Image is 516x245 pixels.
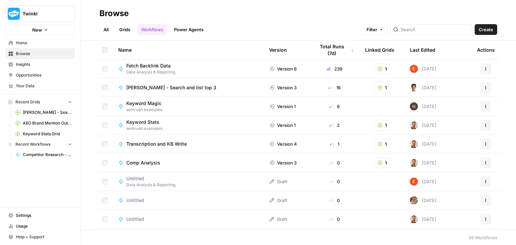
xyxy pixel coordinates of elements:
span: Your Data [16,83,72,89]
div: Version 4 [269,141,297,147]
div: Draft [269,216,287,223]
span: Keyword Stats Grid [23,131,72,137]
div: 0 [315,197,354,204]
img: ggqkytmprpadj6gr8422u7b6ymfp [410,215,418,223]
div: Version 3 [269,159,297,166]
a: Keyword Statssemrush examples [118,119,258,132]
span: Fetch Backlink Data [126,62,171,69]
div: 239 [315,65,354,72]
span: Recent Workflows [15,141,50,147]
button: Recent Workflows [5,139,75,149]
span: [PERSON_NAME] - Search and list top 3 Grid [23,109,72,115]
span: semrush examples [126,107,167,113]
div: Version 3 [269,84,297,91]
button: 1 [373,120,391,131]
div: [DATE] [410,140,436,148]
span: Untitled [126,216,144,223]
div: Actions [477,41,495,59]
div: Draft [269,197,287,204]
div: Name [118,41,258,59]
button: Create [475,24,497,35]
a: Comp Analysis [118,159,258,166]
div: [DATE] [410,65,436,73]
a: Insights [5,59,75,70]
span: Transcription and KB Write [126,141,187,147]
span: [PERSON_NAME] - Search and list top 3 [126,84,216,91]
span: Create [479,26,493,33]
button: Recent Grids [5,97,75,107]
div: 6 [315,103,354,110]
span: Untitled [126,197,144,204]
a: Settings [5,210,75,221]
a: Keyword Stats Grid [12,129,75,139]
input: Search [401,26,469,33]
a: Grids [115,24,134,35]
span: Insights [16,61,72,67]
a: Opportunities [5,70,75,81]
div: Version 1 [269,122,296,129]
img: 5fjcwz9j96yb8k4p8fxbxtl1nran [410,84,418,92]
a: [PERSON_NAME] - Search and list top 3 Grid [12,107,75,118]
img: ggqkytmprpadj6gr8422u7b6ymfp [410,140,418,148]
div: 0 [315,159,354,166]
span: Twinkl [23,10,63,17]
span: Keyword Stats [126,119,159,126]
span: New [32,27,42,33]
a: Transcription and KB Write [118,141,258,147]
span: Competitor Research - Learn Splash [23,152,72,158]
div: Version [269,41,287,59]
img: ggqkytmprpadj6gr8422u7b6ymfp [410,121,418,129]
a: Home [5,38,75,48]
button: New [5,25,75,35]
div: [DATE] [410,102,436,110]
img: ggqkytmprpadj6gr8422u7b6ymfp [410,159,418,167]
div: Version 6 [269,65,297,72]
div: [DATE] [410,196,436,204]
div: [DATE] [410,121,436,129]
span: Recent Grids [15,99,40,105]
a: Usage [5,221,75,232]
span: Data Analysis & Reporting [126,182,175,188]
button: 1 [373,82,391,93]
a: Power Agents [170,24,208,35]
span: Help + Support [16,234,72,240]
a: Fetch Backlink DataData Analysis & Reporting [118,62,258,75]
a: [PERSON_NAME] - Search and list top 3 [118,84,258,91]
span: Keyword Magic [126,100,162,107]
img: 3gvzbppwfisvml0x668cj17z7zh7 [410,196,418,204]
div: Linked Grids [365,41,394,59]
button: Workspace: Twinkl [5,5,75,22]
div: Draft [269,178,287,185]
a: Browse [5,48,75,59]
button: 1 [373,157,391,168]
a: UntitledData Analysis & Reporting [118,175,258,188]
span: Home [16,40,72,46]
img: Twinkl Logo [8,8,20,20]
span: Opportunities [16,72,72,78]
div: 0 [315,178,354,185]
a: All [99,24,113,35]
button: Filter [362,24,388,35]
span: AEO Brand Mention Outreach [23,120,72,126]
div: 1 [315,141,354,147]
span: Filter [367,26,377,33]
button: 1 [373,63,391,74]
div: Version 1 [269,103,296,110]
a: Untitled [118,216,258,223]
div: Browse [99,8,129,19]
a: Competitor Research - Learn Splash [12,149,75,160]
a: Your Data [5,81,75,91]
span: Untitled [126,175,170,182]
a: Keyword Magicsemrush examples [118,100,258,113]
img: 436bim7ufhw3ohwxraeybzubrpb8 [410,102,418,110]
img: 8y9pl6iujm21he1dbx14kgzmrglr [410,178,418,186]
span: semrush examples [126,126,165,132]
a: AEO Brand Mention Outreach [12,118,75,129]
div: Total Runs (7d) [315,41,354,59]
span: Data Analysis & Reporting [126,69,176,75]
div: [DATE] [410,178,436,186]
a: Untitled [118,197,258,204]
button: Help + Support [5,232,75,242]
span: Settings [16,212,72,218]
button: 1 [373,139,391,149]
